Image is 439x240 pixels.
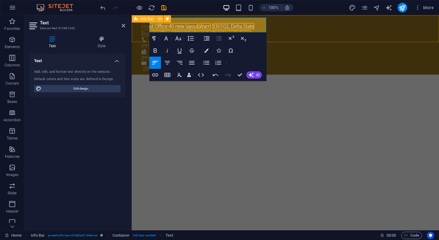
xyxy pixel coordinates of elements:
[34,85,120,92] button: Edit design
[174,69,185,81] button: Clear Formatting
[415,5,434,11] span: More
[212,57,224,69] button: Ordered List
[186,57,198,69] button: Align Justify
[195,69,207,81] button: HTML
[29,54,125,65] h4: Text
[7,99,17,104] p: Boxes
[387,232,396,239] span: 00 00
[43,85,119,92] span: Edit design
[31,232,45,239] span: Click to select. Double-click to edit
[162,32,173,44] button: Font Family
[201,57,212,69] button: Unordered List
[80,8,123,14] span: 330102, Delta State
[404,232,419,239] span: Code
[259,4,281,11] button: 100%
[8,191,17,196] p: Slider
[160,4,167,11] button: save
[40,20,125,26] h2: Text
[201,44,212,57] button: Colors
[29,36,78,49] h4: Text
[361,4,368,11] button: pages
[34,77,120,82] div: Default colors and font sizes are defined in Design.
[149,57,161,69] button: Align Left
[141,17,153,21] span: Info Bar
[6,172,19,177] p: Images
[136,4,143,11] button: Click here to leave preview mode and continue editing
[149,69,161,81] button: Insert Link
[5,232,22,239] a: Click to cancel selection. Double-click to open Pages
[269,4,278,11] h6: 100%
[7,136,18,141] p: Tables
[10,15,119,22] span: Branch office: [GEOGRAPHIC_DATA], ikorodu lagos
[148,4,155,11] i: Reload page
[174,57,185,69] button: Align Right
[148,4,155,11] button: reload
[166,232,173,239] span: Click to select. Double-click to edit
[68,8,79,14] span: Warri
[349,4,356,11] i: Design (Ctrl+Alt+Y)
[401,232,422,239] button: Code
[213,44,224,57] button: Icons
[373,4,380,11] button: navigator
[5,63,20,68] p: Columns
[186,44,198,57] button: Strikethrough
[246,71,262,79] button: AI
[162,57,173,69] button: Align Center
[412,3,436,12] button: More
[225,32,237,44] button: Superscript
[174,44,185,57] button: Underline (⌘U)
[225,44,237,57] button: Special Characters
[237,32,249,44] button: Subscript
[10,8,67,14] span: Head Office: 40 new layout
[132,232,156,239] span: . info-bar-content
[6,209,18,214] p: Header
[99,4,106,11] button: undo
[256,73,259,77] span: AI
[4,118,21,122] p: Accordion
[427,232,434,239] button: Usercentrics
[373,4,380,11] i: Navigator
[40,26,113,31] h3: Element #ed-972881343
[201,32,212,44] button: Increase Indent
[174,32,185,44] button: Font Size
[213,32,225,44] button: Decrease Indent
[5,154,20,159] p: Features
[186,69,195,81] button: Data Bindings
[162,44,173,57] button: Italic (⌘I)
[210,69,221,81] button: Undo (⌘Z)
[31,232,173,239] nav: breadcrumb
[385,4,393,11] button: text_generator
[4,26,20,31] p: Favorites
[112,232,130,239] span: Click to select. Double-click to edit
[234,69,246,81] button: Confirm (⌘+⏎)
[222,69,234,81] button: Redo (⌘⇧Z)
[149,32,161,44] button: Paragraph Format
[380,232,396,239] h6: Session time
[10,7,293,15] p: ,
[99,4,106,11] i: Undo: Change text (Ctrl+Z)
[385,4,392,11] i: AI Writer
[34,69,120,75] div: Add, edit, and format text directly on the website.
[162,69,173,81] button: Insert Table
[78,36,125,49] h4: Style
[349,4,356,11] button: design
[361,4,368,11] i: Pages (Ctrl+Alt+S)
[5,81,19,86] p: Content
[186,32,198,44] button: Line Height
[284,5,290,10] i: On resize automatically adjust zoom level to fit chosen device.
[398,3,407,12] button: publish
[160,4,167,11] i: Save (Ctrl+S)
[149,44,161,57] button: Bold (⌘B)
[399,4,406,11] i: Publish
[224,57,229,69] button: Ordered List
[47,232,98,239] span: . preset-info-bar-v3-default .hide-sm
[35,4,81,11] img: Editor Logo
[391,233,392,238] span: :
[100,234,103,237] i: This element is a customizable preset
[5,44,20,49] p: Elements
